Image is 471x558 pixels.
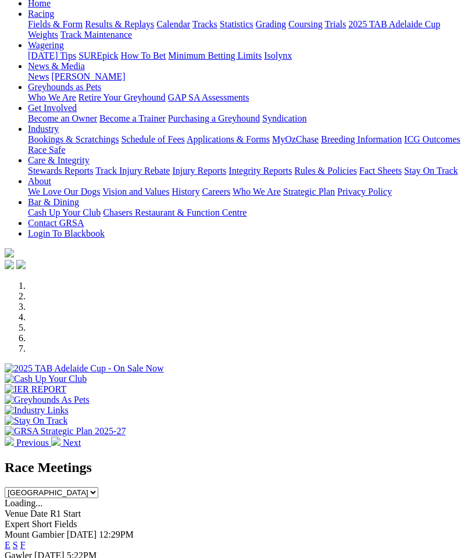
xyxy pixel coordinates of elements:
img: GRSA Strategic Plan 2025-27 [5,426,126,437]
a: S [13,540,18,550]
div: Greyhounds as Pets [28,92,466,103]
img: 2025 TAB Adelaide Cup - On Sale Now [5,363,164,374]
a: Breeding Information [321,134,402,144]
a: Schedule of Fees [121,134,184,144]
a: Track Maintenance [60,30,132,40]
a: Vision and Values [102,187,169,196]
a: How To Bet [121,51,166,60]
div: Care & Integrity [28,166,466,176]
a: [PERSON_NAME] [51,71,125,81]
div: News & Media [28,71,466,82]
a: Fields & Form [28,19,83,29]
img: chevron-left-pager-white.svg [5,437,14,446]
a: Privacy Policy [337,187,392,196]
h2: Race Meetings [5,460,466,475]
span: 12:29PM [99,530,134,539]
a: Contact GRSA [28,218,84,228]
a: Race Safe [28,145,65,155]
img: IER REPORT [5,384,66,395]
span: Short [32,519,52,529]
a: News & Media [28,61,85,71]
a: Chasers Restaurant & Function Centre [103,208,247,217]
img: Industry Links [5,405,69,416]
a: Login To Blackbook [28,228,105,238]
a: Bookings & Scratchings [28,134,119,144]
span: Next [63,438,81,448]
a: MyOzChase [272,134,319,144]
a: Become an Owner [28,113,97,123]
a: Stewards Reports [28,166,93,176]
a: Bar & Dining [28,197,79,207]
div: Industry [28,134,466,155]
a: Isolynx [264,51,292,60]
a: Injury Reports [172,166,226,176]
a: Who We Are [28,92,76,102]
a: Applications & Forms [187,134,270,144]
a: Racing [28,9,54,19]
img: Greyhounds As Pets [5,395,90,405]
a: News [28,71,49,81]
a: Purchasing a Greyhound [168,113,260,123]
a: ICG Outcomes [404,134,460,144]
span: R1 Start [50,509,81,518]
a: Statistics [220,19,254,29]
div: Bar & Dining [28,208,466,218]
div: Get Involved [28,113,466,124]
span: [DATE] [67,530,97,539]
a: Care & Integrity [28,155,90,165]
a: Calendar [156,19,190,29]
div: Racing [28,19,466,40]
span: Loading... [5,498,42,508]
a: Weights [28,30,58,40]
span: Mount Gambier [5,530,65,539]
span: Fields [54,519,77,529]
img: Stay On Track [5,416,67,426]
a: Results & Replays [85,19,154,29]
a: GAP SA Assessments [168,92,249,102]
a: Cash Up Your Club [28,208,101,217]
img: chevron-right-pager-white.svg [51,437,60,446]
a: E [5,540,10,550]
a: Become a Trainer [99,113,166,123]
span: Expert [5,519,30,529]
a: Coursing [288,19,323,29]
a: Syndication [262,113,306,123]
a: Get Involved [28,103,77,113]
img: twitter.svg [16,260,26,269]
a: Careers [202,187,230,196]
a: We Love Our Dogs [28,187,100,196]
span: Date [30,509,48,518]
span: Venue [5,509,28,518]
div: About [28,187,466,197]
a: [DATE] Tips [28,51,76,60]
img: logo-grsa-white.png [5,248,14,257]
a: History [172,187,199,196]
img: facebook.svg [5,260,14,269]
a: Greyhounds as Pets [28,82,101,92]
a: Minimum Betting Limits [168,51,262,60]
a: Retire Your Greyhound [78,92,166,102]
a: Grading [256,19,286,29]
a: Stay On Track [404,166,458,176]
a: Strategic Plan [283,187,335,196]
img: Cash Up Your Club [5,374,87,384]
a: Integrity Reports [229,166,292,176]
a: Industry [28,124,59,134]
a: Rules & Policies [294,166,357,176]
a: Who We Are [233,187,281,196]
a: Previous [5,438,51,448]
a: Next [51,438,81,448]
a: 2025 TAB Adelaide Cup [348,19,440,29]
a: Track Injury Rebate [95,166,170,176]
a: SUREpick [78,51,118,60]
a: Fact Sheets [359,166,402,176]
a: Trials [324,19,346,29]
a: F [20,540,26,550]
span: Previous [16,438,49,448]
a: Tracks [192,19,217,29]
a: About [28,176,51,186]
a: Wagering [28,40,64,50]
div: Wagering [28,51,466,61]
